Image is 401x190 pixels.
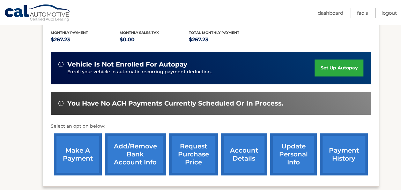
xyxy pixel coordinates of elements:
[51,123,371,130] p: Select an option below:
[51,30,88,35] span: Monthly Payment
[382,8,397,18] a: Logout
[120,30,159,35] span: Monthly sales Tax
[357,8,368,18] a: FAQ's
[4,4,71,23] a: Cal Automotive
[189,35,258,44] p: $267.23
[221,133,267,175] a: account details
[105,133,166,175] a: Add/Remove bank account info
[315,59,363,76] a: set up autopay
[58,62,63,67] img: alert-white.svg
[270,133,317,175] a: update personal info
[51,35,120,44] p: $267.23
[318,8,343,18] a: Dashboard
[189,30,239,35] span: Total Monthly Payment
[169,133,218,175] a: request purchase price
[58,101,63,106] img: alert-white.svg
[67,68,315,75] p: Enroll your vehicle in automatic recurring payment deduction.
[120,35,189,44] p: $0.00
[67,60,187,68] span: vehicle is not enrolled for autopay
[67,99,283,107] span: You have no ACH payments currently scheduled or in process.
[320,133,368,175] a: payment history
[54,133,102,175] a: make a payment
